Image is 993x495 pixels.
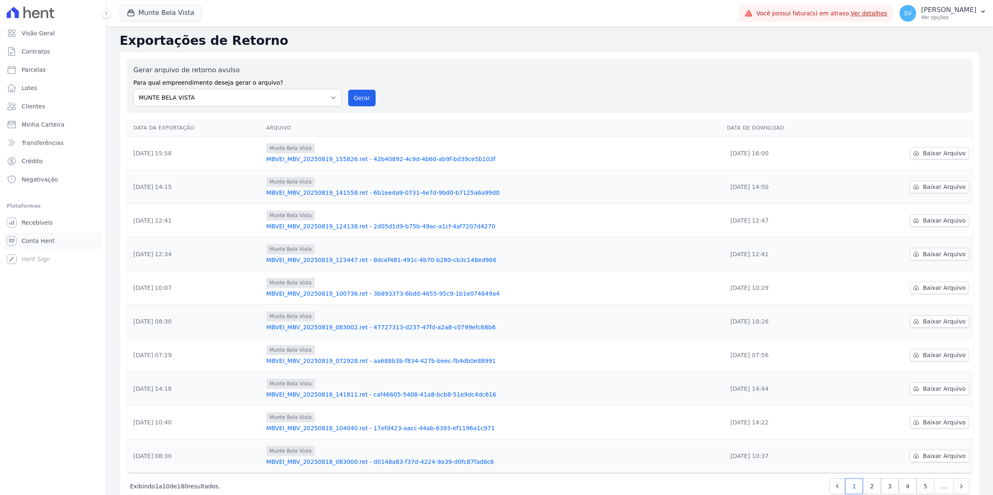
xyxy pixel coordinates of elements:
[724,305,846,338] td: [DATE] 10:26
[120,5,202,21] button: Munte Bela Vista
[266,256,720,264] a: MBVEI_MBV_20250819_123447.ret - 8dcef481-491c-4b70-b280-cb3c148ed966
[904,10,912,16] span: SV
[127,439,263,473] td: [DATE] 08:30
[266,289,720,298] a: MBVEI_MBV_20250819_100736.ret - 3b893373-6bdd-4655-95c9-1b1e074649a4
[162,483,170,490] span: 10
[130,482,220,490] p: Exibindo a de resultados.
[22,157,43,165] span: Crédito
[921,6,976,14] p: [PERSON_NAME]
[923,418,966,426] span: Baixar Arquivo
[923,351,966,359] span: Baixar Arquivo
[724,439,846,473] td: [DATE] 10:37
[851,10,887,17] a: Ver detalhes
[923,216,966,225] span: Baixar Arquivo
[266,155,720,163] a: MBVEI_MBV_20250819_155826.ret - 42b40892-4c9d-4b60-ab9f-bd39ce5b103f
[266,345,315,355] span: Munte Bela Vista
[724,338,846,372] td: [DATE] 07:56
[724,372,846,406] td: [DATE] 14:44
[910,450,969,462] a: Baixar Arquivo
[22,139,64,147] span: Transferências
[845,478,863,494] a: 1
[22,66,46,74] span: Parcelas
[266,458,720,466] a: MBVEI_MBV_20250818_083000.ret - d0148a83-f37d-4224-9a39-d0fc87fad8c6
[893,2,993,25] button: SV [PERSON_NAME] Ver opções
[910,416,969,429] a: Baixar Arquivo
[22,175,58,184] span: Negativação
[3,233,103,249] a: Conta Hent
[22,120,64,129] span: Minha Carteira
[863,478,881,494] a: 2
[3,80,103,96] a: Lotes
[266,379,315,389] span: Munte Bela Vista
[266,412,315,422] span: Munte Bela Vista
[724,271,846,305] td: [DATE] 10:29
[910,315,969,328] a: Baixar Arquivo
[266,446,315,456] span: Munte Bela Vista
[923,149,966,157] span: Baixar Arquivo
[3,171,103,188] a: Negativação
[724,120,846,137] th: Data de Download
[127,120,263,137] th: Data da Exportação
[127,170,263,204] td: [DATE] 14:15
[724,137,846,170] td: [DATE] 16:00
[266,323,720,331] a: MBVEI_MBV_20250819_083002.ret - 47727313-d237-47fd-a2a8-c0799efc68b6
[917,478,934,494] a: 5
[724,204,846,238] td: [DATE] 12:47
[266,390,720,399] a: MBVEI_MBV_20250818_141811.ret - caf46605-5408-41a8-bcb8-51e9dc4dc616
[127,238,263,271] td: [DATE] 12:34
[266,357,720,365] a: MBVEI_MBV_20250819_072928.ret - aa688b3b-f834-427b-beec-fb4db0e88991
[923,284,966,292] span: Baixar Arquivo
[923,452,966,460] span: Baixar Arquivo
[923,385,966,393] span: Baixar Arquivo
[127,137,263,170] td: [DATE] 15:58
[954,478,969,494] a: Next
[910,181,969,193] a: Baixar Arquivo
[266,424,720,432] a: MBVEI_MBV_20250818_104040.ret - 17efd423-aacc-44ab-8393-ef1196a1c971
[923,317,966,326] span: Baixar Arquivo
[120,33,980,48] h2: Exportações de Retorno
[266,278,315,288] span: Munte Bela Vista
[22,29,55,37] span: Visão Geral
[829,478,845,494] a: Previous
[3,43,103,60] a: Contratos
[22,84,37,92] span: Lotes
[724,170,846,204] td: [DATE] 14:50
[155,483,159,490] span: 1
[3,153,103,169] a: Crédito
[910,248,969,260] a: Baixar Arquivo
[266,177,315,187] span: Munte Bela Vista
[127,338,263,372] td: [DATE] 07:29
[133,75,342,87] label: Para qual empreendimento deseja gerar o arquivo?
[3,214,103,231] a: Recebíveis
[756,9,887,18] span: Você possui fatura(s) em atraso.
[899,478,917,494] a: 4
[910,349,969,361] a: Baixar Arquivo
[934,478,954,494] span: …
[22,47,50,56] span: Contratos
[724,238,846,271] td: [DATE] 12:41
[127,406,263,439] td: [DATE] 10:40
[266,189,720,197] a: MBVEI_MBV_20250819_141558.ret - 6b1eeda9-0731-4e7d-9bd0-b7125a6a99d0
[3,116,103,133] a: Minha Carteira
[3,61,103,78] a: Parcelas
[22,102,45,110] span: Clientes
[921,14,976,21] p: Ver opções
[3,98,103,115] a: Clientes
[923,183,966,191] span: Baixar Arquivo
[177,483,188,490] span: 180
[266,244,315,254] span: Munte Bela Vista
[724,406,846,439] td: [DATE] 14:22
[3,25,103,42] a: Visão Geral
[7,201,99,211] div: Plataformas
[910,382,969,395] a: Baixar Arquivo
[266,211,315,221] span: Munte Bela Vista
[127,204,263,238] td: [DATE] 12:41
[263,120,724,137] th: Arquivo
[910,214,969,227] a: Baixar Arquivo
[910,282,969,294] a: Baixar Arquivo
[3,135,103,151] a: Transferências
[266,143,315,153] span: Munte Bela Vista
[127,372,263,406] td: [DATE] 14:18
[881,478,899,494] a: 3
[22,218,53,227] span: Recebíveis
